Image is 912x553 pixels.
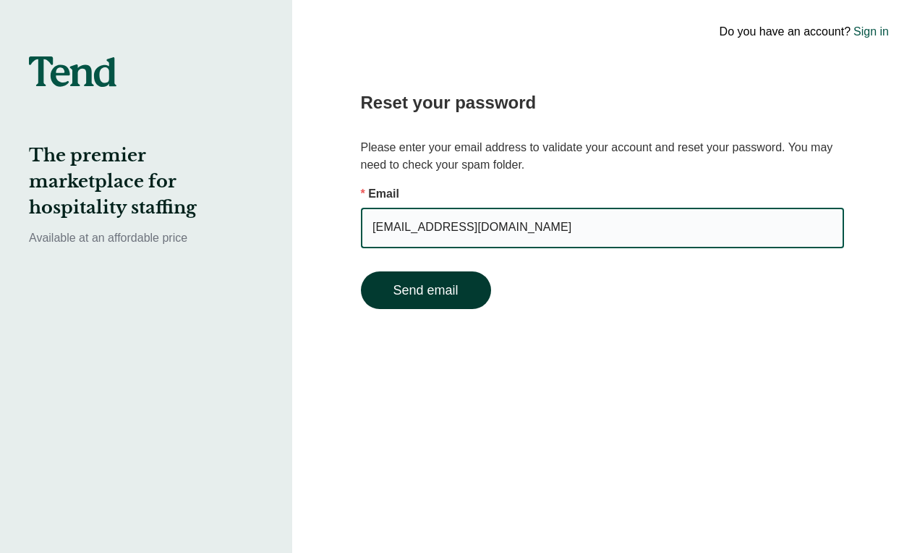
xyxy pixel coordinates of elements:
h2: The premier marketplace for hospitality staffing [29,143,263,221]
p: Email [361,185,844,203]
button: Send email [361,271,491,309]
p: Available at an affordable price [29,229,263,247]
a: Sign in [853,23,889,41]
p: Please enter your email address to validate your account and reset your password. You may need to... [361,139,844,174]
h2: Reset your password [361,90,844,116]
img: tend-logo [29,56,116,87]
